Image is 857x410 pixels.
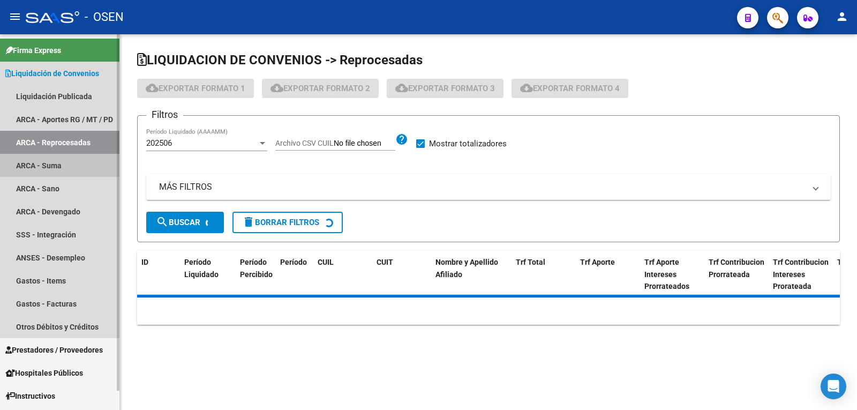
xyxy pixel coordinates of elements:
span: Liquidación de Convenios [5,68,99,79]
span: CUIT [377,258,393,266]
button: Exportar Formato 1 [137,79,254,98]
mat-expansion-panel-header: MÁS FILTROS [146,174,831,200]
span: Exportar Formato 2 [270,84,370,93]
mat-panel-title: MÁS FILTROS [159,181,805,193]
mat-icon: menu [9,10,21,23]
span: Exportar Formato 1 [146,84,245,93]
span: Período Liquidado [184,258,219,279]
span: Firma Express [5,44,61,56]
datatable-header-cell: Trf Aporte [576,251,640,298]
span: Exportar Formato 3 [395,84,495,93]
button: Exportar Formato 4 [512,79,628,98]
span: CUIL [318,258,334,266]
span: Período Percibido [240,258,273,279]
span: Prestadores / Proveedores [5,344,103,356]
span: Trf Aporte Intereses Prorrateados [644,258,689,291]
span: Buscar [156,218,200,227]
span: Trf Aporte [580,258,615,266]
datatable-header-cell: Trf Contribucion Intereses Prorateada [769,251,833,298]
datatable-header-cell: Trf Aporte Intereses Prorrateados [640,251,704,298]
datatable-header-cell: Trf Contribucion Prorrateada [704,251,769,298]
datatable-header-cell: Nombre y Apellido Afiliado [431,251,512,298]
mat-icon: cloud_download [520,81,533,94]
datatable-header-cell: Período [276,251,313,298]
span: Nombre y Apellido Afiliado [435,258,498,279]
span: Instructivos [5,390,55,402]
mat-icon: cloud_download [270,81,283,94]
mat-icon: person [836,10,848,23]
mat-icon: delete [242,215,255,228]
datatable-header-cell: CUIL [313,251,372,298]
span: Período [280,258,307,266]
span: - OSEN [85,5,124,29]
datatable-header-cell: Período Liquidado [180,251,220,298]
datatable-header-cell: Trf Total [512,251,576,298]
datatable-header-cell: ID [137,251,180,298]
div: Open Intercom Messenger [821,374,846,399]
span: Archivo CSV CUIL [275,139,334,147]
span: Mostrar totalizadores [429,137,507,150]
span: 202506 [146,138,172,148]
span: Exportar Formato 4 [520,84,620,93]
button: Exportar Formato 2 [262,79,379,98]
input: Archivo CSV CUIL [334,139,395,148]
span: Hospitales Públicos [5,367,83,379]
mat-icon: cloud_download [146,81,159,94]
mat-icon: cloud_download [395,81,408,94]
datatable-header-cell: CUIT [372,251,431,298]
mat-icon: help [395,133,408,146]
datatable-header-cell: Período Percibido [236,251,276,298]
span: Trf Contribucion Prorrateada [709,258,764,279]
button: Buscar [146,212,224,233]
button: Exportar Formato 3 [387,79,503,98]
span: LIQUIDACION DE CONVENIOS -> Reprocesadas [137,53,423,68]
span: Trf Contribucion Intereses Prorateada [773,258,829,291]
span: Trf Total [516,258,545,266]
span: ID [141,258,148,266]
h3: Filtros [146,107,183,122]
mat-icon: search [156,215,169,228]
button: Borrar Filtros [232,212,343,233]
span: Borrar Filtros [242,218,319,227]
